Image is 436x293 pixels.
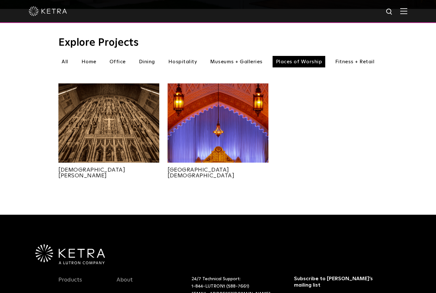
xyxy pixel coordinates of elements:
a: About [117,276,133,291]
img: ketra-logo-2019-white [29,6,67,16]
li: Fitness + Retail [332,56,378,67]
li: Places of Worship [273,56,326,67]
li: Office [106,56,129,67]
h3: Explore Projects [58,38,378,48]
h3: Subscribe to [PERSON_NAME]’s mailing list [294,275,376,289]
img: search icon [386,8,394,16]
a: Products [58,276,82,291]
li: Home [78,56,100,67]
li: Hospitality [165,56,200,67]
img: New-Project-Page-hero-(3x)_0005_Sanctuary_Park-Avenue-Synagogue_Color_24 [168,83,268,163]
img: New-Project-Page-hero-(3x)_0010_MB20170216_St.Thomas_IMG_0465 [58,83,159,163]
li: Museums + Galleries [207,56,266,67]
li: All [58,56,71,67]
img: Ketra-aLutronCo_White_RGB [35,244,105,264]
a: 1-844-LUTRON1 (588-7661) [192,284,249,289]
a: [DEMOGRAPHIC_DATA][PERSON_NAME] [58,163,159,179]
img: Hamburger%20Nav.svg [400,8,407,14]
li: Dining [136,56,158,67]
a: [GEOGRAPHIC_DATA][DEMOGRAPHIC_DATA] [168,163,268,179]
